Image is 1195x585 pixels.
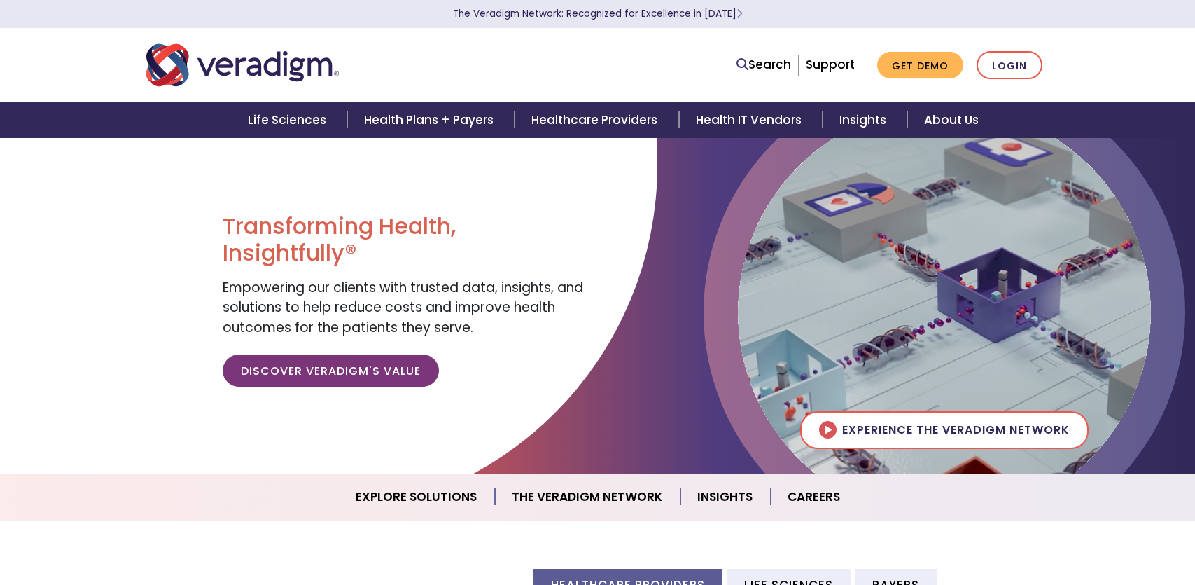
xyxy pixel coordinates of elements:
[347,102,515,138] a: Health Plans + Payers
[339,479,495,515] a: Explore Solutions
[736,7,743,20] span: Learn More
[453,7,743,20] a: The Veradigm Network: Recognized for Excellence in [DATE]Learn More
[736,55,791,74] a: Search
[877,52,963,79] a: Get Demo
[223,278,583,337] span: Empowering our clients with trusted data, insights, and solutions to help reduce costs and improv...
[223,213,587,267] h1: Transforming Health, Insightfully®
[679,102,823,138] a: Health IT Vendors
[231,102,347,138] a: Life Sciences
[907,102,995,138] a: About Us
[515,102,678,138] a: Healthcare Providers
[771,479,857,515] a: Careers
[823,102,907,138] a: Insights
[223,355,439,387] a: Discover Veradigm's Value
[977,51,1042,80] a: Login
[806,56,855,73] a: Support
[495,479,680,515] a: The Veradigm Network
[680,479,771,515] a: Insights
[146,42,339,88] img: Veradigm logo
